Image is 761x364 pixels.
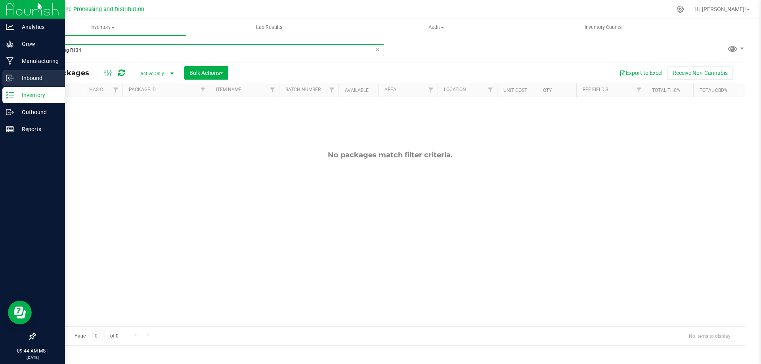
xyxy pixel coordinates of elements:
a: Package ID [129,87,156,92]
span: All Packages [41,69,97,77]
p: [DATE] [4,354,61,360]
span: Page of 0 [68,330,125,342]
button: Bulk Actions [184,66,228,80]
p: 09:44 AM MST [4,347,61,354]
a: Location [444,87,466,92]
inline-svg: Analytics [6,23,14,31]
a: Inventory Counts [520,19,687,36]
a: Available [345,88,369,93]
div: No packages match filter criteria. [35,151,745,159]
a: Filter [633,83,646,97]
a: Filter [197,83,210,97]
button: Export to Excel [614,66,667,80]
a: Batch Number [285,87,321,92]
a: Total THC% [652,88,681,93]
p: Reports [14,124,61,134]
span: Lab Results [245,24,293,31]
span: Inventory Counts [574,24,633,31]
th: Has COA [83,83,122,97]
p: Inventory [14,90,61,100]
button: Receive Non-Cannabis [667,66,733,80]
div: Manage settings [675,6,685,13]
span: Inventory [19,24,186,31]
a: Filter [325,83,338,97]
span: No items to display [683,330,737,342]
span: Hi, [PERSON_NAME]! [694,6,746,12]
inline-svg: Inbound [6,74,14,82]
a: Unit Cost [503,88,527,93]
a: Filter [266,83,279,97]
p: Analytics [14,22,61,32]
span: Audit [353,24,519,31]
a: Ref Field 3 [583,87,608,92]
a: Total CBD% [700,88,728,93]
span: Bulk Actions [189,70,223,76]
input: Search Package ID, Item Name, SKU, Lot or Part Number... [35,44,384,56]
inline-svg: Outbound [6,108,14,116]
inline-svg: Reports [6,125,14,133]
inline-svg: Manufacturing [6,57,14,65]
a: Inventory [19,19,186,36]
p: Manufacturing [14,56,61,66]
inline-svg: Grow [6,40,14,48]
inline-svg: Inventory [6,91,14,99]
span: Globe Farmacy Inc Processing and Distribution [23,6,144,13]
a: Lab Results [186,19,353,36]
iframe: Resource center [8,301,32,324]
a: Qty [543,88,552,93]
p: Outbound [14,107,61,117]
a: Filter [484,83,497,97]
p: Inbound [14,73,61,83]
p: Grow [14,39,61,49]
a: Item Name [216,87,241,92]
a: Filter [424,83,438,97]
span: Clear [375,44,380,55]
a: Area [384,87,396,92]
a: Filter [109,83,122,97]
a: Audit [353,19,520,36]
